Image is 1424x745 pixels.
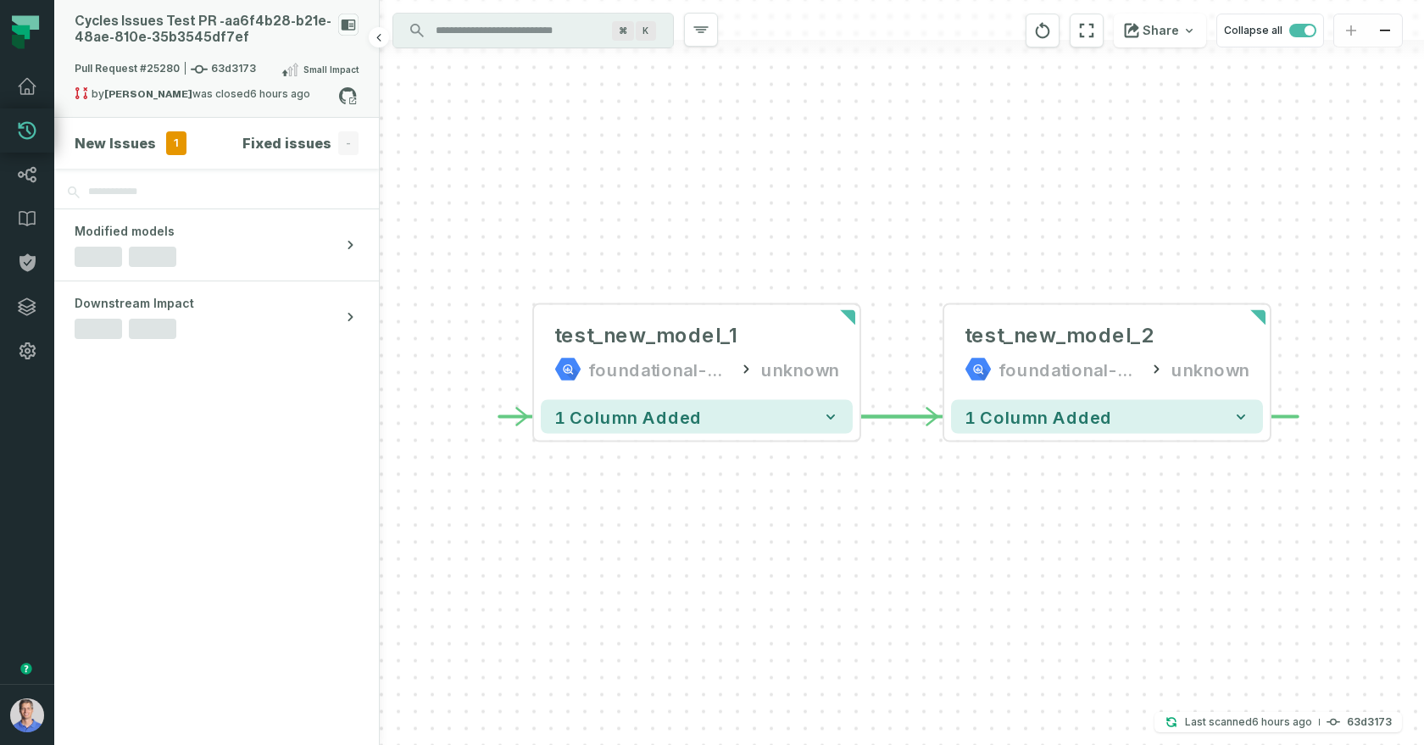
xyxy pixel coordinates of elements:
button: New Issues1Fixed issues- [75,131,359,155]
button: Share [1114,14,1206,47]
div: foundational-data-stack [588,356,731,383]
div: Tooltip anchor [19,661,34,676]
span: 1 [166,131,186,155]
div: Cycles Issues Test PR - aa6f4b28-b21e-48ae-810e-35b3545df7ef [75,14,331,46]
div: test_new_model_1 [554,322,737,349]
div: unknown [761,356,839,383]
img: avatar of Barak Forgoun [10,698,44,732]
a: View on github [337,85,359,107]
div: foundational-data-stack [998,356,1141,383]
span: Modified models [75,223,175,240]
h4: Fixed issues [242,133,331,153]
span: Small Impact [303,63,359,76]
strong: Omri Ildis (flow3d) [104,89,192,99]
button: Downstream Impact [54,281,379,353]
span: Downstream Impact [75,295,194,312]
div: unknown [1171,356,1249,383]
button: Hide browsing panel [369,27,389,47]
span: 1 column added [554,407,702,427]
h4: 63d3173 [1347,717,1392,727]
div: by was closed [75,86,338,107]
span: - [338,131,359,155]
relative-time: Sep 1, 2025, 1:09 AM GMT+3 [250,87,310,100]
span: Press ⌘ + K to focus the search bar [612,21,634,41]
button: zoom out [1368,14,1402,47]
span: Pull Request #25280 63d3173 [75,61,256,78]
p: Last scanned [1185,714,1312,731]
relative-time: Sep 1, 2025, 1:07 AM GMT+3 [1252,715,1312,728]
button: Modified models [54,209,379,281]
span: 1 column added [965,407,1112,427]
div: test_new_model_2 [965,322,1154,349]
button: Collapse all [1216,14,1324,47]
button: Last scanned[DATE] 1:07:52 AM63d3173 [1154,712,1402,732]
span: Press ⌘ + K to focus the search bar [636,21,656,41]
h4: New Issues [75,133,156,153]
